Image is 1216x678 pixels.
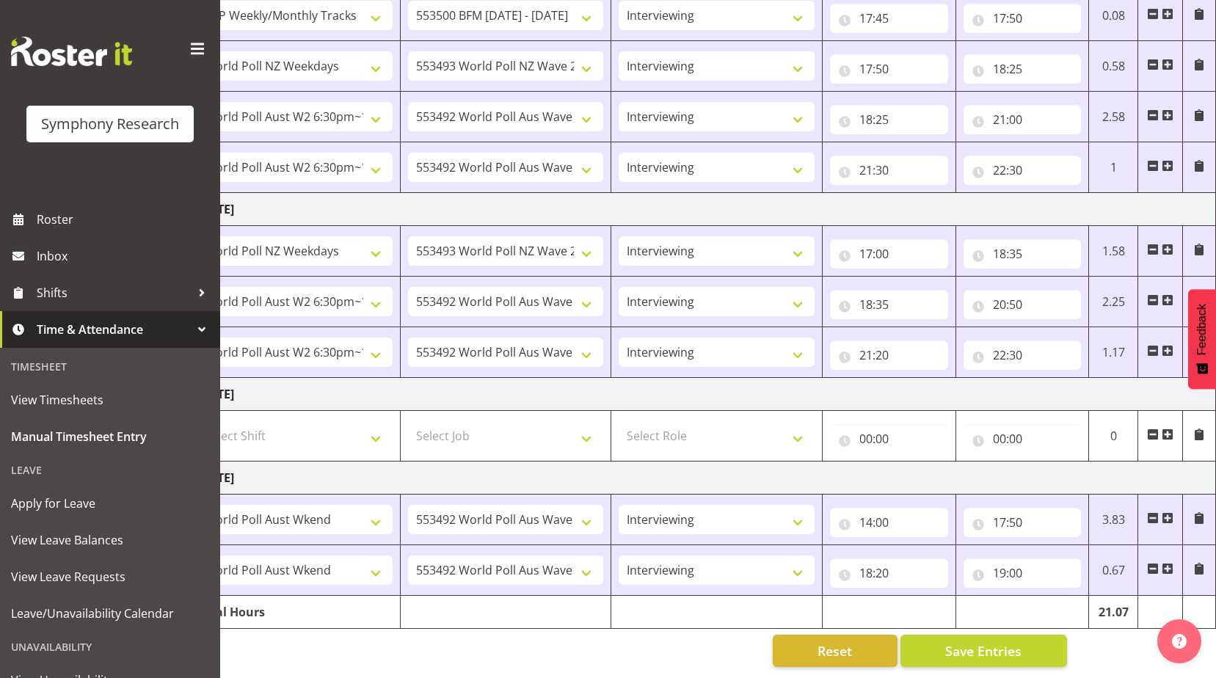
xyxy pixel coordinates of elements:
span: Inbox [37,245,213,267]
td: 0 [1089,411,1138,462]
span: Apply for Leave [11,492,209,514]
span: Feedback [1195,304,1209,355]
td: [DATE] [189,193,1216,226]
div: Unavailability [4,632,216,662]
td: Total Hours [189,596,401,629]
a: View Leave Requests [4,558,216,595]
a: Apply for Leave [4,485,216,522]
td: 0.67 [1089,545,1138,596]
input: Click to select... [830,4,948,33]
span: Time & Attendance [37,318,191,340]
td: 2.25 [1089,277,1138,327]
input: Click to select... [964,508,1082,537]
span: Manual Timesheet Entry [11,426,209,448]
input: Click to select... [964,424,1082,453]
a: View Timesheets [4,382,216,418]
input: Click to select... [830,239,948,269]
input: Click to select... [830,424,948,453]
input: Click to select... [964,558,1082,588]
img: Rosterit website logo [11,37,132,66]
td: 21.07 [1089,596,1138,629]
td: 1 [1089,142,1138,193]
input: Click to select... [964,4,1082,33]
span: View Timesheets [11,389,209,411]
input: Click to select... [964,239,1082,269]
div: Timesheet [4,351,216,382]
td: 1.17 [1089,327,1138,378]
span: Save Entries [945,641,1022,660]
span: Shifts [37,282,191,304]
span: Leave/Unavailability Calendar [11,602,209,624]
div: Symphony Research [41,113,179,135]
a: Leave/Unavailability Calendar [4,595,216,632]
button: Feedback - Show survey [1188,289,1216,389]
input: Click to select... [964,105,1082,134]
input: Click to select... [964,54,1082,84]
input: Click to select... [830,290,948,319]
span: View Leave Balances [11,529,209,551]
input: Click to select... [830,508,948,537]
input: Click to select... [830,340,948,370]
div: Leave [4,455,216,485]
input: Click to select... [964,340,1082,370]
input: Click to select... [830,558,948,588]
span: Reset [818,641,852,660]
td: 2.58 [1089,92,1138,142]
input: Click to select... [830,54,948,84]
a: Manual Timesheet Entry [4,418,216,455]
span: Roster [37,208,213,230]
input: Click to select... [830,156,948,185]
span: View Leave Requests [11,566,209,588]
a: View Leave Balances [4,522,216,558]
button: Reset [773,635,898,667]
input: Click to select... [964,156,1082,185]
td: 1.58 [1089,226,1138,277]
input: Click to select... [830,105,948,134]
img: help-xxl-2.png [1172,634,1187,649]
td: 0.58 [1089,41,1138,92]
td: [DATE] [189,462,1216,495]
td: 3.83 [1089,495,1138,545]
td: [DATE] [189,378,1216,411]
input: Click to select... [964,290,1082,319]
button: Save Entries [900,635,1067,667]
